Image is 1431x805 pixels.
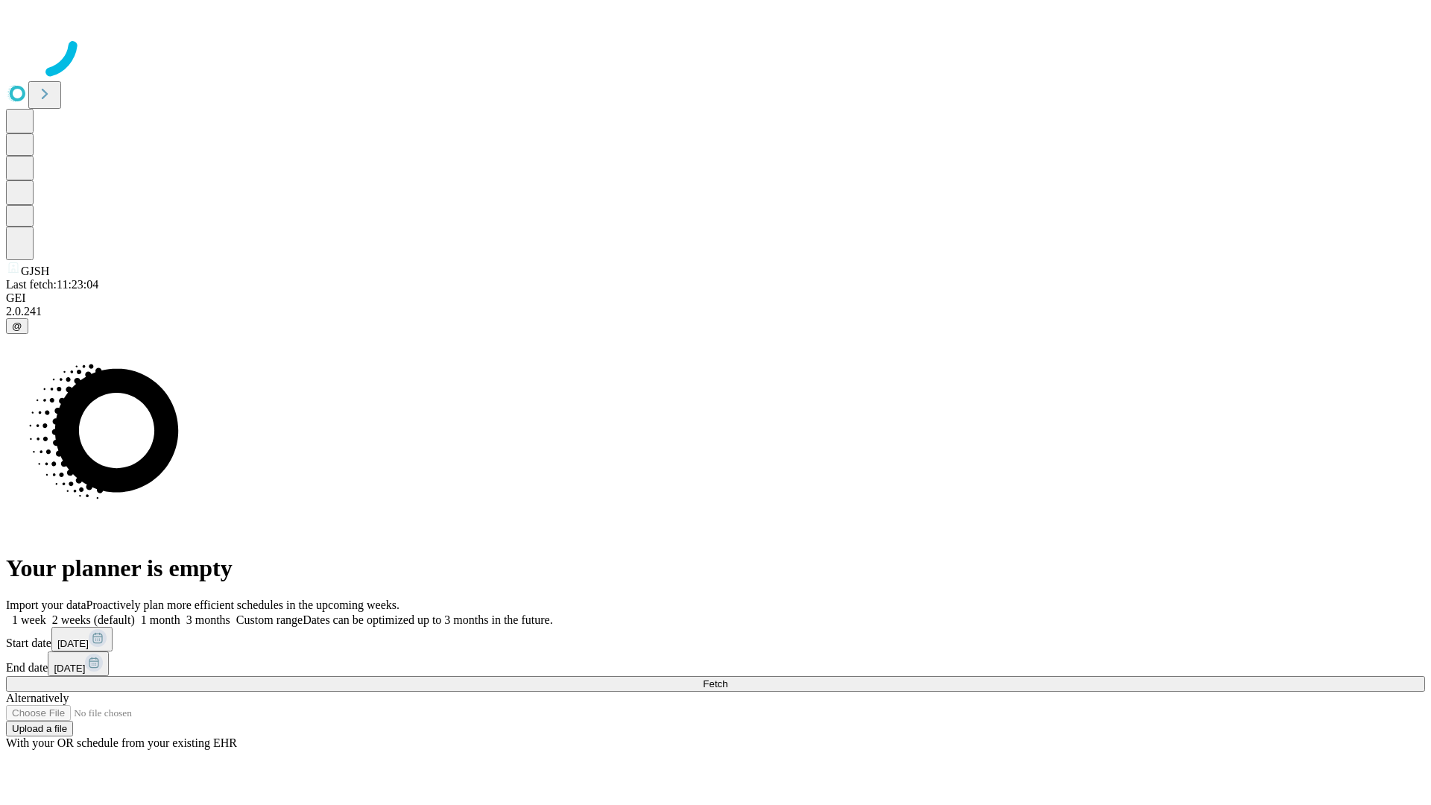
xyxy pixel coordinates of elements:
[6,555,1425,582] h1: Your planner is empty
[6,721,73,736] button: Upload a file
[51,627,113,651] button: [DATE]
[703,678,727,689] span: Fetch
[6,627,1425,651] div: Start date
[303,613,552,626] span: Dates can be optimized up to 3 months in the future.
[12,321,22,332] span: @
[6,278,98,291] span: Last fetch: 11:23:04
[141,613,180,626] span: 1 month
[6,318,28,334] button: @
[6,291,1425,305] div: GEI
[186,613,230,626] span: 3 months
[54,663,85,674] span: [DATE]
[6,305,1425,318] div: 2.0.241
[48,651,109,676] button: [DATE]
[12,613,46,626] span: 1 week
[52,613,135,626] span: 2 weeks (default)
[6,676,1425,692] button: Fetch
[6,692,69,704] span: Alternatively
[236,613,303,626] span: Custom range
[86,599,399,611] span: Proactively plan more efficient schedules in the upcoming weeks.
[6,599,86,611] span: Import your data
[6,651,1425,676] div: End date
[6,736,237,749] span: With your OR schedule from your existing EHR
[21,265,49,277] span: GJSH
[57,638,89,649] span: [DATE]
